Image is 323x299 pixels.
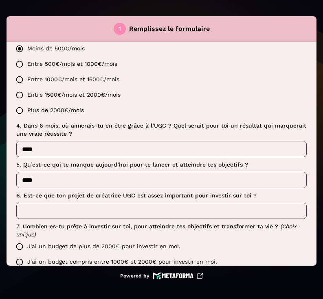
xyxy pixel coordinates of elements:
label: Entre 500€/mois et 1000€/mois [12,56,307,72]
span: 7. Combien es-tu prête à investir sur toi, pour atteindre tes objectifs et transformer ta vie ? [16,223,278,230]
span: 4. Dans 6 mois, où aimerais-tu en être grâce à l’UGC ? Quel serait pour toi un résultat qui marqu... [16,122,308,137]
a: Powered by [120,272,203,279]
p: Powered by [120,273,149,279]
label: Moins de 500€/mois [12,41,307,56]
label: J'ai un budget de plus de 2000€ pour investir en moi. [12,239,307,254]
label: Entre 1500€/mois et 2000€/mois [12,87,307,103]
span: 6. Est-ce que ton projet de créatrice UGC est assez important pour investir sur toi ? [16,192,257,199]
p: Remplissez le formulaire [129,24,210,34]
div: 1 [119,26,121,32]
label: Entre 1000€/mois et 1500€/mois [12,72,307,87]
label: J'ai un budget compris entre 1000€ et 2000€ pour investir en moi. [12,254,307,270]
span: 5. Qu’est-ce qui te manque aujourd’hui pour te lancer et atteindre tes objectifs ? [16,161,248,168]
label: Plus de 2000€/mois [12,103,307,118]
